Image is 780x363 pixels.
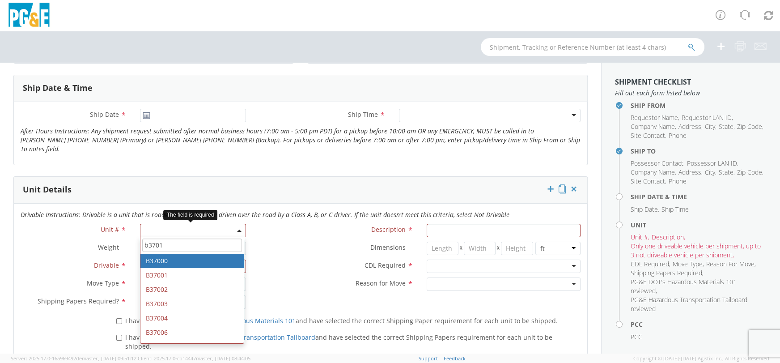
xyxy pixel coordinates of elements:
[631,159,683,167] span: Possessor Contact
[11,355,136,362] span: Server: 2025.17.0-16a969492de
[163,210,217,220] div: The field is required
[23,84,93,93] h3: Ship Date & Time
[631,122,676,131] li: ,
[125,316,558,325] span: I have reviewed the and have selected the correct Shipping Paper requirement for each unit to be ...
[737,122,763,131] li: ,
[631,269,702,277] span: Shipping Papers Required
[678,168,701,176] span: Address
[501,242,533,255] input: Height
[631,260,670,269] li: ,
[90,110,119,119] span: Ship Date
[737,122,762,131] span: Zip Code
[23,185,72,194] h3: Unit Details
[94,261,119,269] span: Drivable
[631,278,737,295] span: PG&E DOT's Hazardous Materials 101 reviewed
[719,122,735,131] li: ,
[140,325,244,340] li: B37006
[427,242,458,255] input: Length
[631,148,767,154] h4: Ship To
[737,168,762,176] span: Zip Code
[706,260,755,268] span: Reason For Move
[21,127,580,153] i: After Hours Instructions: Any shipment request submitted after normal business hours (7:00 am - 5...
[458,242,464,255] span: X
[705,122,716,131] li: ,
[631,177,665,185] span: Site Contact
[631,321,767,328] h4: PCC
[631,269,704,278] li: ,
[196,355,250,362] span: master, [DATE] 08:44:05
[631,278,764,295] li: ,
[705,122,715,131] span: City
[682,113,733,122] li: ,
[631,168,676,177] li: ,
[615,77,691,87] strong: Shipment Checklist
[371,225,406,234] span: Description
[419,355,438,362] a: Support
[631,131,665,140] span: Site Contact
[464,242,496,255] input: Width
[631,113,679,122] li: ,
[678,122,701,131] span: Address
[138,355,250,362] span: Client: 2025.17.0-cb14447
[631,113,678,122] span: Requestor Name
[125,333,552,350] span: I have reviewed the and have selected the correct Shipping Papers requirement for each unit to be...
[705,168,716,177] li: ,
[184,333,315,342] a: PG&E's Hazardous Transportation Tailboard
[633,355,769,362] span: Copyright © [DATE]-[DATE] Agistix Inc., All Rights Reserved
[615,89,767,98] span: Fill out each form listed below
[140,282,244,297] li: B37002
[21,210,509,219] i: Drivable Instructions: Drivable is a unit that is roadworthy and can be driven over the road by a...
[631,193,767,200] h4: Ship Date & Time
[678,122,703,131] li: ,
[687,159,738,168] li: ,
[631,131,666,140] li: ,
[705,168,715,176] span: City
[631,295,747,313] span: PG&E Hazardous Transportation Tailboard reviewed
[631,233,648,241] span: Unit #
[652,233,685,242] li: ,
[631,205,659,214] li: ,
[140,311,244,325] li: B37004
[370,243,406,252] span: Dimensions
[631,333,642,341] span: PCC
[7,3,51,29] img: pge-logo-06675f144f4cfa6a6814.png
[631,168,675,176] span: Company Name
[38,297,119,305] span: Shipping Papers Required?
[140,268,244,282] li: B37001
[116,335,122,341] input: I have reviewed thePG&E's Hazardous Transportation Tailboardand have selected the correct Shippin...
[719,122,733,131] span: State
[631,242,761,259] span: Only one driveable vehicle per shipment, up to 3 not driveable vehicle per shipment
[669,177,687,185] span: Phone
[719,168,733,176] span: State
[687,159,737,167] span: Possessor LAN ID
[652,233,684,241] span: Description
[481,38,704,56] input: Shipment, Tracking or Reference Number (at least 4 chars)
[631,102,767,109] h4: Ship From
[82,355,136,362] span: master, [DATE] 09:51:12
[631,242,764,260] li: ,
[706,260,756,269] li: ,
[140,297,244,311] li: B37003
[496,242,501,255] span: X
[631,122,675,131] span: Company Name
[116,318,122,324] input: I have reviewed thePG&E DOT's Hazardous Materials 101and have selected the correct Shipping Paper...
[356,279,406,287] span: Reason for Move
[140,340,244,354] li: B37007
[631,260,669,268] span: CDL Required
[661,205,689,214] span: Ship Time
[631,177,666,186] li: ,
[737,168,763,177] li: ,
[631,159,685,168] li: ,
[682,113,732,122] span: Requestor LAN ID
[631,205,658,214] span: Ship Date
[365,261,406,269] span: CDL Required
[444,355,466,362] a: Feedback
[631,222,767,228] h4: Unit
[348,110,378,119] span: Ship Time
[631,233,649,242] li: ,
[98,243,119,252] span: Weight
[673,260,704,269] li: ,
[101,225,119,234] span: Unit #
[719,168,735,177] li: ,
[669,131,687,140] span: Phone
